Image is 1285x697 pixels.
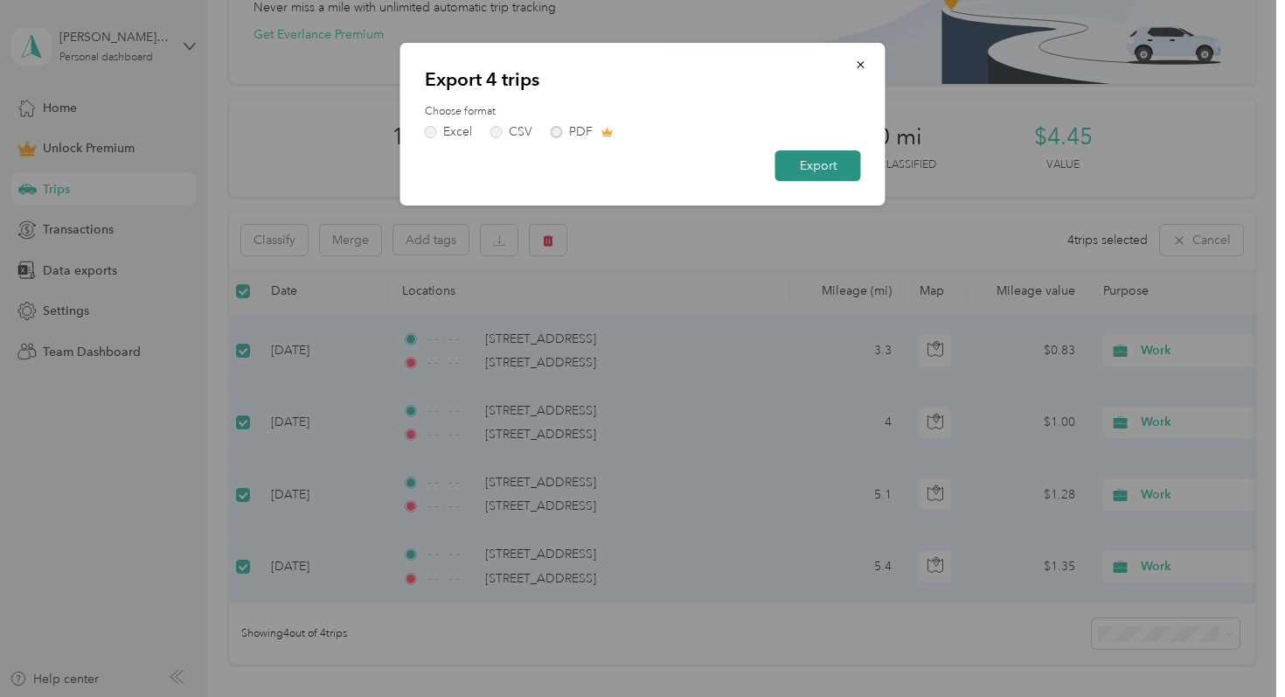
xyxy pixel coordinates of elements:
div: CSV [509,126,532,138]
p: Export 4 trips [425,67,861,92]
label: Choose format [425,104,861,120]
iframe: Everlance-gr Chat Button Frame [1187,599,1285,697]
button: Export [775,150,861,181]
div: Excel [443,126,472,138]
